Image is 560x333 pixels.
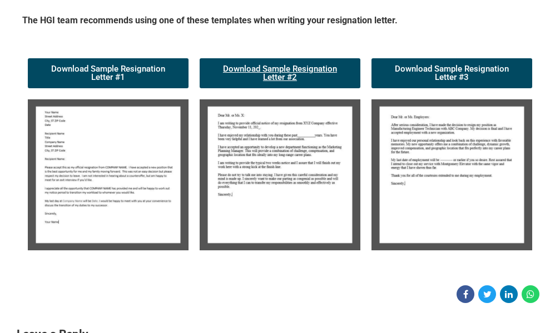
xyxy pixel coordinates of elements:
a: Share on Facebook [457,285,474,303]
span: Download Sample Resignation Letter #3 [385,65,519,82]
a: Share on Linkedin [500,285,518,303]
a: Download Sample Resignation Letter #3 [371,58,532,88]
a: Share on WhatsApp [522,285,539,303]
span: Download Sample Resignation Letter #1 [41,65,175,82]
a: Share on Twitter [478,285,496,303]
h5: The HGI team recommends using one of these templates when writing your resignation letter. [22,14,538,31]
a: Download Sample Resignation Letter #1 [28,58,189,88]
a: Download Sample Resignation Letter #2 [200,58,360,88]
span: Download Sample Resignation Letter #2 [213,65,347,82]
